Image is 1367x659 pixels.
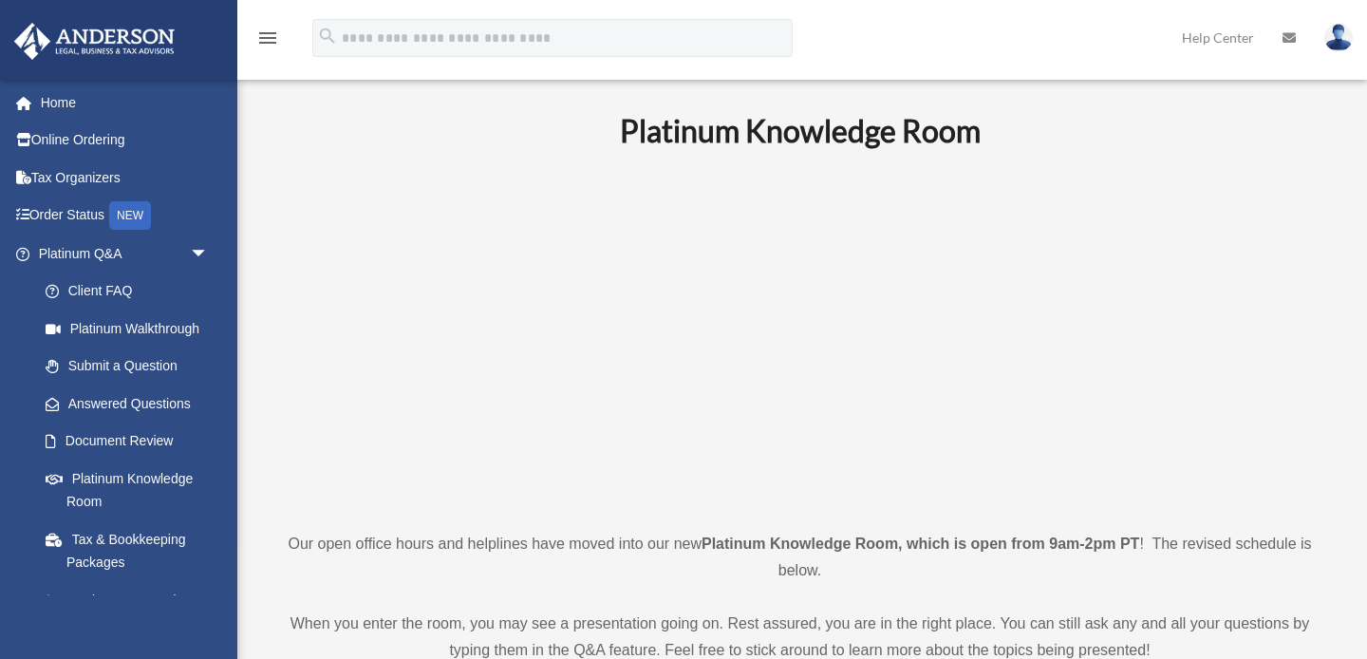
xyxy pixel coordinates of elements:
i: menu [256,27,279,49]
div: NEW [109,201,151,230]
a: Document Review [27,423,237,461]
a: Submit a Question [27,348,237,386]
img: User Pic [1324,24,1353,51]
a: menu [256,33,279,49]
img: Anderson Advisors Platinum Portal [9,23,180,60]
i: search [317,26,338,47]
a: Order StatusNEW [13,197,237,235]
a: Online Ordering [13,122,237,160]
b: Platinum Knowledge Room [620,112,981,149]
iframe: 231110_Toby_KnowledgeRoom [515,175,1085,496]
p: Our open office hours and helplines have moved into our new ! The revised schedule is below. [271,531,1329,584]
a: Tax Organizers [13,159,237,197]
a: Platinum Q&Aarrow_drop_down [13,235,237,273]
a: Home [13,84,237,122]
a: Answered Questions [27,385,237,423]
a: Platinum Knowledge Room [27,460,228,520]
span: arrow_drop_down [190,235,228,273]
strong: Platinum Knowledge Room, which is open from 9am-2pm PT [702,536,1139,552]
a: Client FAQ [27,273,237,311]
a: Tax & Bookkeeping Packages [27,520,237,581]
a: Land Trust & Deed Forum [27,581,237,642]
a: Platinum Walkthrough [27,310,237,348]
